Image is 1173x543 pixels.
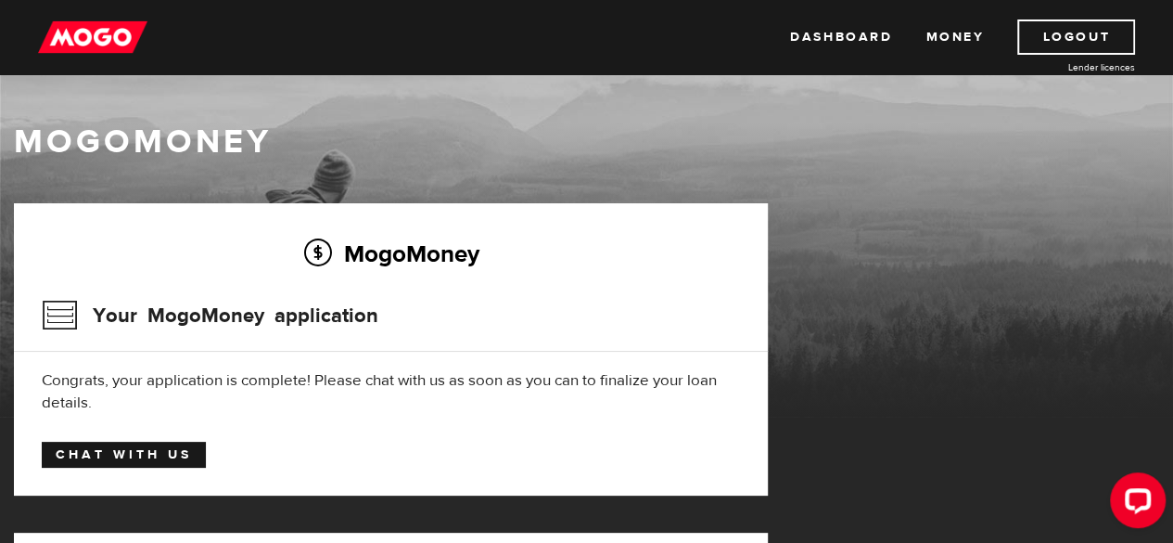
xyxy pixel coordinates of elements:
[42,369,740,414] div: Congrats, your application is complete! Please chat with us as soon as you can to finalize your l...
[14,123,1159,162] h1: MogoMoney
[996,60,1135,74] a: Lender licences
[42,442,206,468] a: Chat with us
[42,291,378,340] h3: Your MogoMoney application
[790,19,892,55] a: Dashboard
[1095,465,1173,543] iframe: LiveChat chat widget
[42,234,740,273] h2: MogoMoney
[1017,19,1135,55] a: Logout
[38,19,147,55] img: mogo_logo-11ee424be714fa7cbb0f0f49df9e16ec.png
[925,19,984,55] a: Money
